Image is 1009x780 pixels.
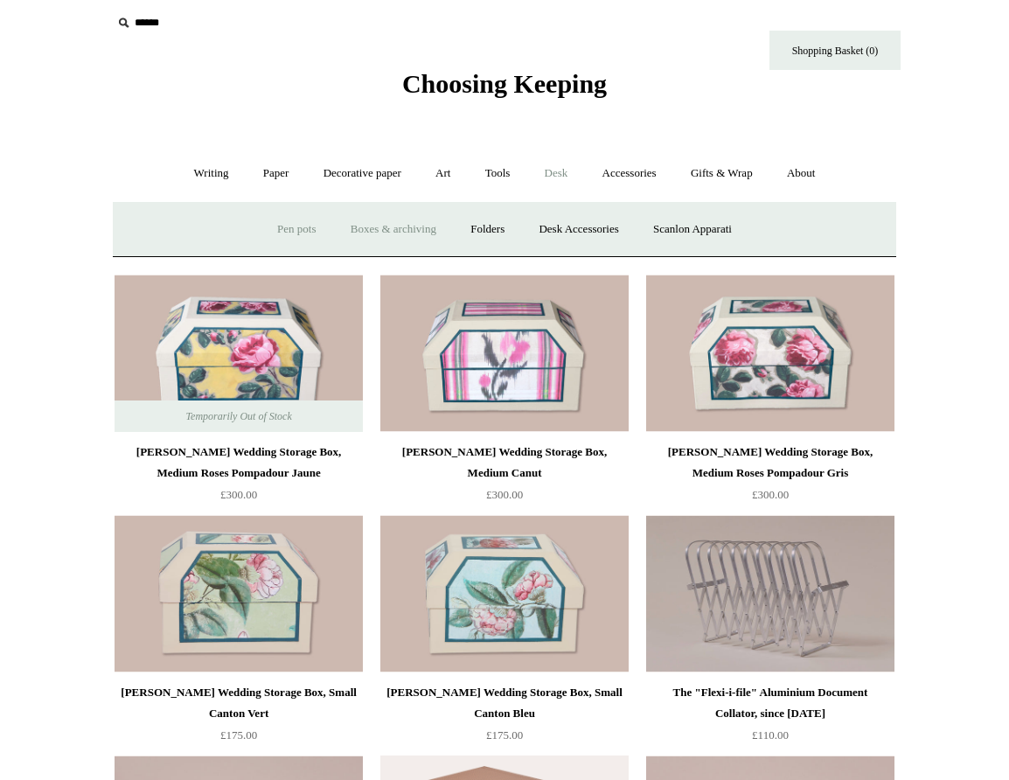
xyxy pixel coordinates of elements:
[380,515,629,672] img: Antoinette Poisson Wedding Storage Box, Small Canton Bleu
[771,150,832,197] a: About
[752,488,789,501] span: £300.00
[675,150,769,197] a: Gifts & Wrap
[646,275,894,432] a: Antoinette Poisson Wedding Storage Box, Medium Roses Pompadour Gris Antoinette Poisson Wedding St...
[335,206,452,253] a: Boxes & archiving
[247,150,305,197] a: Paper
[455,206,520,253] a: Folders
[637,206,748,253] a: Scanlon Apparati
[220,488,257,501] span: £300.00
[646,442,894,513] a: [PERSON_NAME] Wedding Storage Box, Medium Roses Pompadour Gris £300.00
[115,682,363,754] a: [PERSON_NAME] Wedding Storage Box, Small Canton Vert £175.00
[402,69,607,98] span: Choosing Keeping
[470,150,526,197] a: Tools
[385,682,624,724] div: [PERSON_NAME] Wedding Storage Box, Small Canton Bleu
[651,682,890,724] div: The "Flexi-i-file" Aluminium Document Collator, since [DATE]
[308,150,417,197] a: Decorative paper
[529,150,584,197] a: Desk
[220,728,257,742] span: £175.00
[385,442,624,484] div: [PERSON_NAME] Wedding Storage Box, Medium Canut
[486,488,523,501] span: £300.00
[115,275,363,432] a: Antoinette Poisson Wedding Storage Box, Medium Roses Pompadour Jaune Antoinette Poisson Wedding S...
[119,682,358,724] div: [PERSON_NAME] Wedding Storage Box, Small Canton Vert
[587,150,672,197] a: Accessories
[261,206,331,253] a: Pen pots
[115,515,363,672] a: Antoinette Poisson Wedding Storage Box, Small Canton Vert Antoinette Poisson Wedding Storage Box,...
[168,400,309,432] span: Temporarily Out of Stock
[119,442,358,484] div: [PERSON_NAME] Wedding Storage Box, Medium Roses Pompadour Jaune
[380,275,629,432] a: Antoinette Poisson Wedding Storage Box, Medium Canut Antoinette Poisson Wedding Storage Box, Medi...
[115,275,363,432] img: Antoinette Poisson Wedding Storage Box, Medium Roses Pompadour Jaune
[380,515,629,672] a: Antoinette Poisson Wedding Storage Box, Small Canton Bleu Antoinette Poisson Wedding Storage Box,...
[178,150,245,197] a: Writing
[486,728,523,742] span: £175.00
[646,515,894,672] a: The "Flexi-i-file" Aluminium Document Collator, since 1941 The "Flexi-i-file" Aluminium Document ...
[646,682,894,754] a: The "Flexi-i-file" Aluminium Document Collator, since [DATE] £110.00
[646,275,894,432] img: Antoinette Poisson Wedding Storage Box, Medium Roses Pompadour Gris
[115,442,363,513] a: [PERSON_NAME] Wedding Storage Box, Medium Roses Pompadour Jaune £300.00
[420,150,466,197] a: Art
[752,728,789,742] span: £110.00
[646,515,894,672] img: The "Flexi-i-file" Aluminium Document Collator, since 1941
[380,682,629,754] a: [PERSON_NAME] Wedding Storage Box, Small Canton Bleu £175.00
[769,31,901,70] a: Shopping Basket (0)
[115,515,363,672] img: Antoinette Poisson Wedding Storage Box, Small Canton Vert
[380,275,629,432] img: Antoinette Poisson Wedding Storage Box, Medium Canut
[380,442,629,513] a: [PERSON_NAME] Wedding Storage Box, Medium Canut £300.00
[651,442,890,484] div: [PERSON_NAME] Wedding Storage Box, Medium Roses Pompadour Gris
[523,206,634,253] a: Desk Accessories
[402,83,607,95] a: Choosing Keeping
